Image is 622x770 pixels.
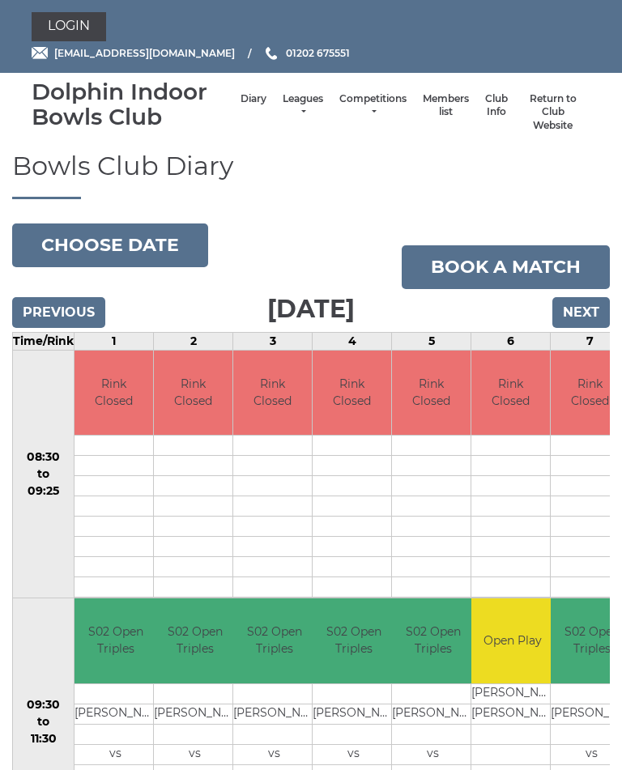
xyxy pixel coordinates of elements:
[392,351,471,436] td: Rink Closed
[154,744,236,764] td: vs
[392,704,474,724] td: [PERSON_NAME]
[241,92,266,106] a: Diary
[233,351,312,436] td: Rink Closed
[485,92,508,119] a: Club Info
[313,704,394,724] td: [PERSON_NAME]
[12,297,105,328] input: Previous
[471,351,550,436] td: Rink Closed
[552,297,610,328] input: Next
[263,45,350,61] a: Phone us 01202 675551
[423,92,469,119] a: Members list
[471,598,553,683] td: Open Play
[233,744,315,764] td: vs
[471,332,551,350] td: 6
[392,598,474,683] td: S02 Open Triples
[524,92,582,133] a: Return to Club Website
[13,332,75,350] td: Time/Rink
[75,598,156,683] td: S02 Open Triples
[32,47,48,59] img: Email
[283,92,323,119] a: Leagues
[392,332,471,350] td: 5
[75,704,156,724] td: [PERSON_NAME]
[13,350,75,598] td: 08:30 to 09:25
[313,351,391,436] td: Rink Closed
[233,598,315,683] td: S02 Open Triples
[154,704,236,724] td: [PERSON_NAME]
[471,683,553,704] td: [PERSON_NAME]
[233,332,313,350] td: 3
[233,704,315,724] td: [PERSON_NAME]
[154,351,232,436] td: Rink Closed
[75,332,154,350] td: 1
[266,47,277,60] img: Phone us
[32,12,106,41] a: Login
[12,151,610,198] h1: Bowls Club Diary
[471,704,553,724] td: [PERSON_NAME]
[12,223,208,267] button: Choose date
[286,47,350,59] span: 01202 675551
[54,47,235,59] span: [EMAIL_ADDRESS][DOMAIN_NAME]
[32,79,232,130] div: Dolphin Indoor Bowls Club
[402,245,610,289] a: Book a match
[313,332,392,350] td: 4
[75,351,153,436] td: Rink Closed
[32,45,235,61] a: Email [EMAIL_ADDRESS][DOMAIN_NAME]
[313,744,394,764] td: vs
[392,744,474,764] td: vs
[339,92,407,119] a: Competitions
[313,598,394,683] td: S02 Open Triples
[154,332,233,350] td: 2
[154,598,236,683] td: S02 Open Triples
[75,744,156,764] td: vs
